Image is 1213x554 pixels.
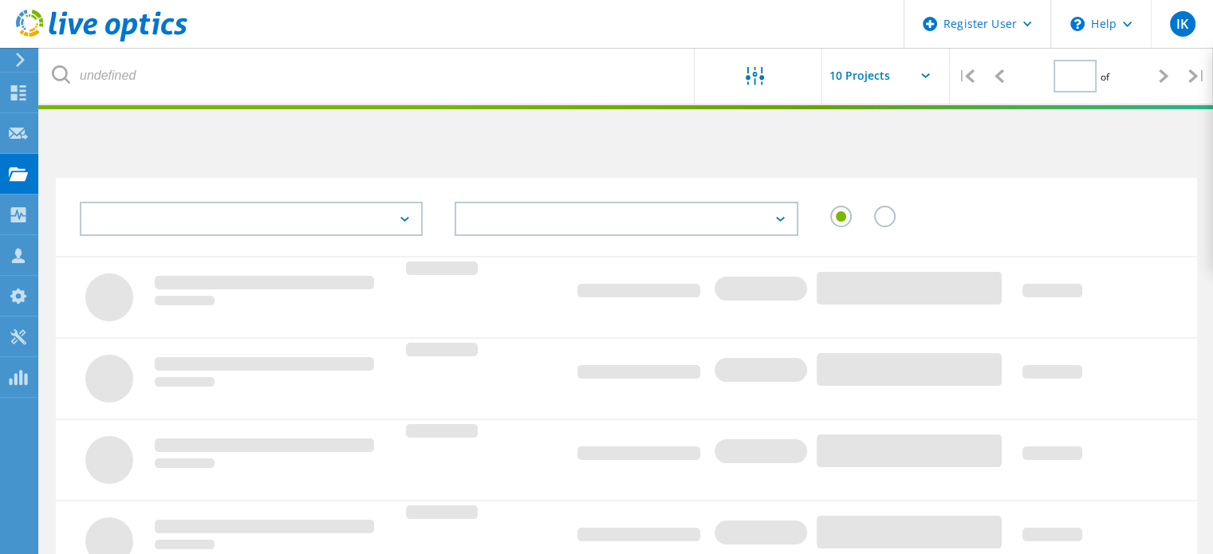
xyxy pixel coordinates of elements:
[1176,18,1188,30] span: IK
[1070,17,1085,31] svg: \n
[16,33,187,45] a: Live Optics Dashboard
[950,48,983,104] div: |
[1101,70,1109,84] span: of
[1180,48,1213,104] div: |
[40,48,695,104] input: undefined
